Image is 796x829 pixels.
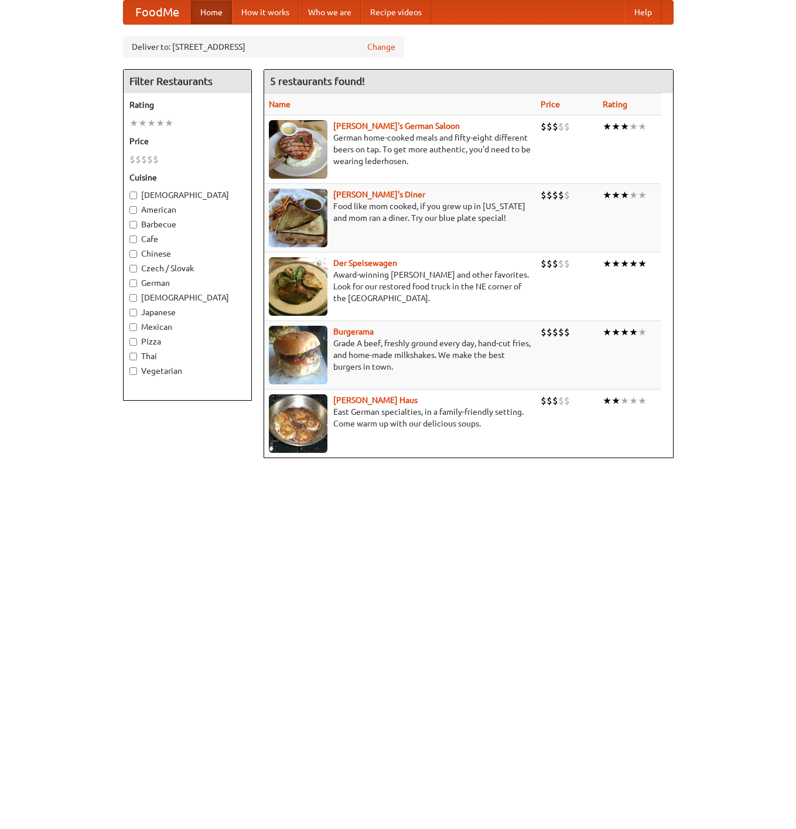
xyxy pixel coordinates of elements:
[269,120,327,179] img: esthers.jpg
[367,41,395,53] a: Change
[232,1,299,24] a: How it works
[129,323,137,331] input: Mexican
[129,117,138,129] li: ★
[603,326,611,339] li: ★
[129,250,137,258] input: Chinese
[620,257,629,270] li: ★
[129,336,245,347] label: Pizza
[129,306,245,318] label: Japanese
[156,117,165,129] li: ★
[129,367,137,375] input: Vegetarian
[541,257,546,270] li: $
[269,406,531,429] p: East German specialties, in a family-friendly setting. Come warm up with our delicious soups.
[299,1,361,24] a: Who we are
[638,189,647,202] li: ★
[546,257,552,270] li: $
[603,257,611,270] li: ★
[129,219,245,230] label: Barbecue
[611,257,620,270] li: ★
[333,258,397,268] a: Der Speisewagen
[546,120,552,133] li: $
[541,120,546,133] li: $
[638,326,647,339] li: ★
[361,1,431,24] a: Recipe videos
[129,233,245,245] label: Cafe
[333,395,418,405] b: [PERSON_NAME] Haus
[629,189,638,202] li: ★
[129,236,137,243] input: Cafe
[629,326,638,339] li: ★
[129,99,245,111] h5: Rating
[333,190,425,199] b: [PERSON_NAME]'s Diner
[564,394,570,407] li: $
[629,257,638,270] li: ★
[564,326,570,339] li: $
[269,100,291,109] a: Name
[269,200,531,224] p: Food like mom cooked, if you grew up in [US_STATE] and mom ran a diner. Try our blue plate special!
[552,326,558,339] li: $
[129,265,137,272] input: Czech / Slovak
[541,100,560,109] a: Price
[270,76,365,87] ng-pluralize: 5 restaurants found!
[558,189,564,202] li: $
[269,257,327,316] img: speisewagen.jpg
[129,277,245,289] label: German
[129,204,245,216] label: American
[269,132,531,167] p: German home-cooked meals and fifty-eight different beers on tap. To get more authentic, you'd nee...
[269,394,327,453] img: kohlhaus.jpg
[129,172,245,183] h5: Cuisine
[603,394,611,407] li: ★
[129,135,245,147] h5: Price
[558,394,564,407] li: $
[611,189,620,202] li: ★
[552,189,558,202] li: $
[629,394,638,407] li: ★
[620,189,629,202] li: ★
[625,1,661,24] a: Help
[638,394,647,407] li: ★
[558,257,564,270] li: $
[269,269,531,304] p: Award-winning [PERSON_NAME] and other favorites. Look for our restored food truck in the NE corne...
[123,36,404,57] div: Deliver to: [STREET_ADDRESS]
[611,394,620,407] li: ★
[153,153,159,166] li: $
[269,326,327,384] img: burgerama.jpg
[129,294,137,302] input: [DEMOGRAPHIC_DATA]
[129,350,245,362] label: Thai
[558,120,564,133] li: $
[129,292,245,303] label: [DEMOGRAPHIC_DATA]
[124,70,251,93] h4: Filter Restaurants
[333,327,374,336] a: Burgerama
[147,117,156,129] li: ★
[546,394,552,407] li: $
[546,326,552,339] li: $
[546,189,552,202] li: $
[620,394,629,407] li: ★
[552,120,558,133] li: $
[129,189,245,201] label: [DEMOGRAPHIC_DATA]
[129,353,137,360] input: Thai
[129,192,137,199] input: [DEMOGRAPHIC_DATA]
[603,120,611,133] li: ★
[541,326,546,339] li: $
[552,257,558,270] li: $
[269,189,327,247] img: sallys.jpg
[129,279,137,287] input: German
[129,338,137,346] input: Pizza
[564,120,570,133] li: $
[269,337,531,373] p: Grade A beef, freshly ground every day, hand-cut fries, and home-made milkshakes. We make the bes...
[129,365,245,377] label: Vegetarian
[129,321,245,333] label: Mexican
[191,1,232,24] a: Home
[129,206,137,214] input: American
[138,117,147,129] li: ★
[558,326,564,339] li: $
[603,100,627,109] a: Rating
[552,394,558,407] li: $
[333,121,460,131] a: [PERSON_NAME]'s German Saloon
[141,153,147,166] li: $
[541,189,546,202] li: $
